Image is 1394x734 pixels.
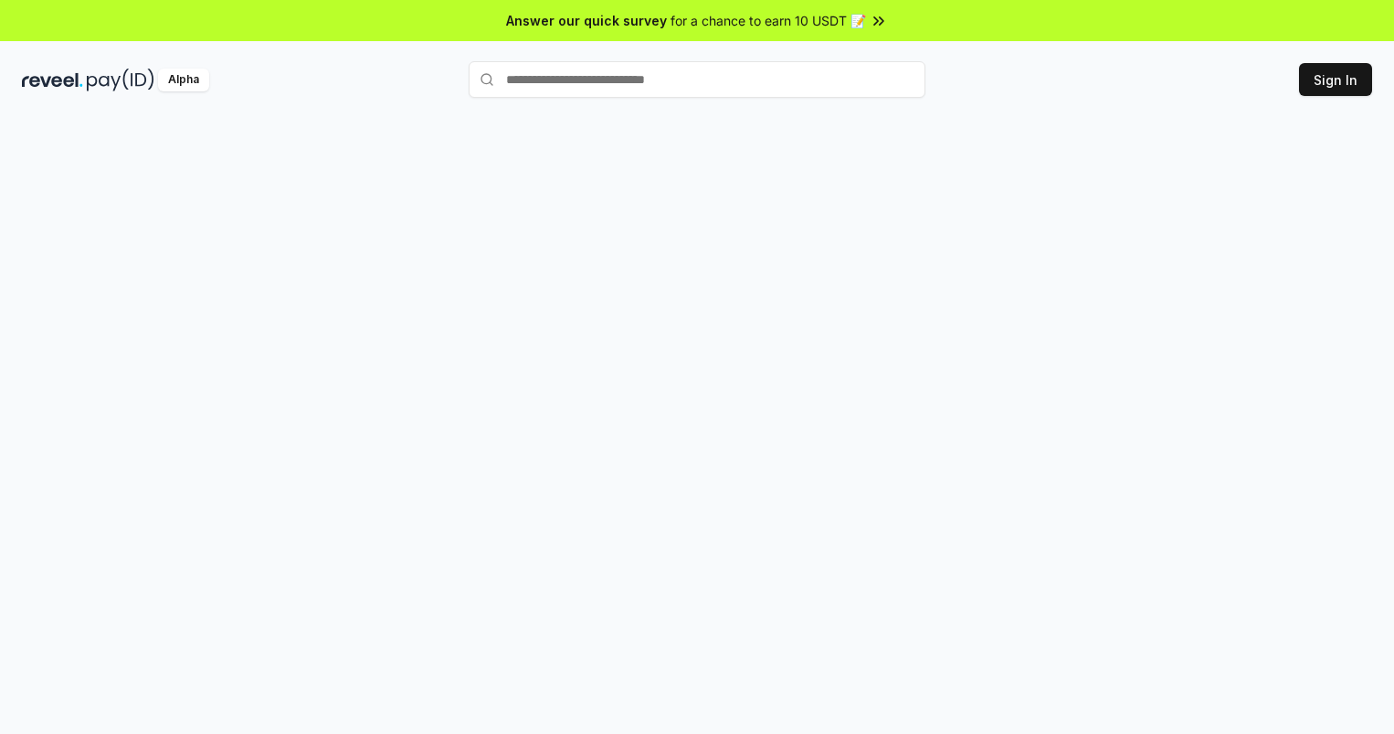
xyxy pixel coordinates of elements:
span: Answer our quick survey [506,11,667,30]
img: reveel_dark [22,69,83,91]
span: for a chance to earn 10 USDT 📝 [671,11,866,30]
div: Alpha [158,69,209,91]
img: pay_id [87,69,154,91]
button: Sign In [1299,63,1372,96]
